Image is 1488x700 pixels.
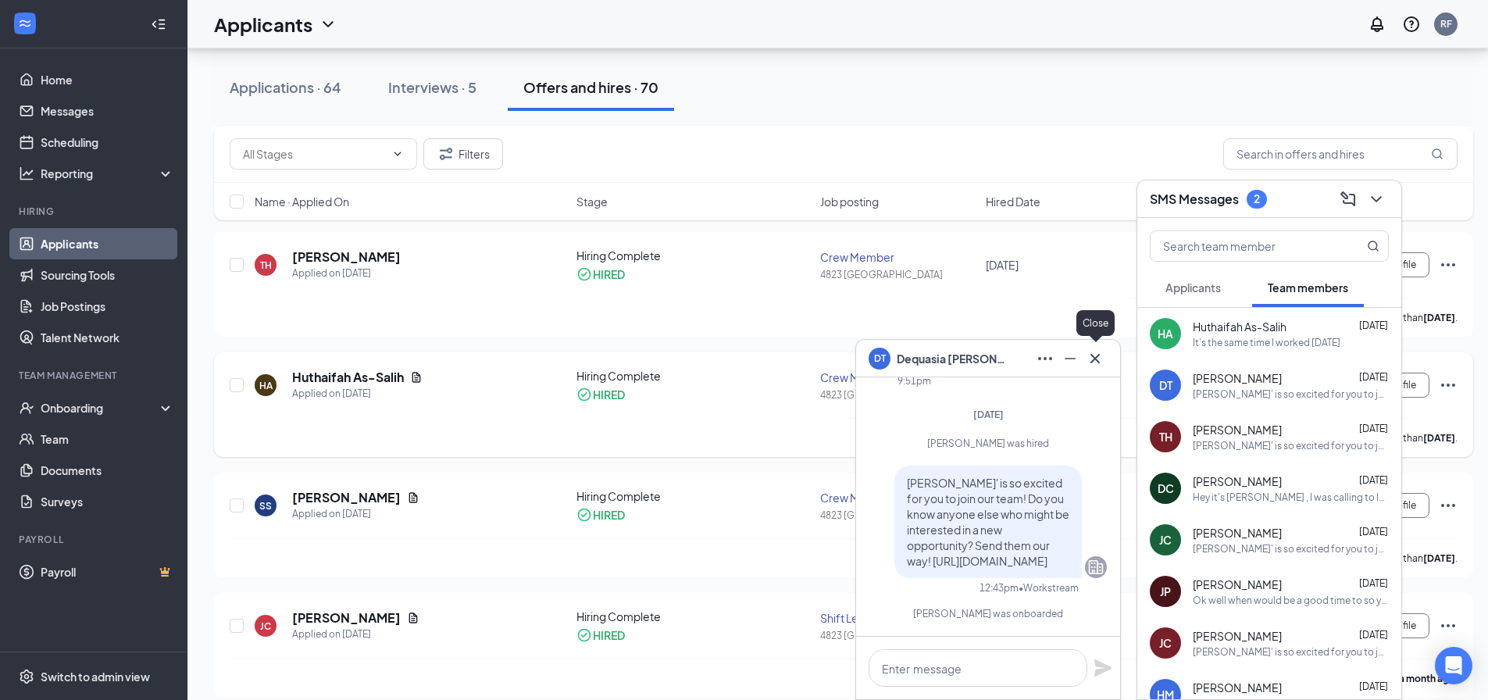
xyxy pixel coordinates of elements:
svg: MagnifyingGlass [1367,240,1379,252]
div: Applied on [DATE] [292,386,423,402]
span: [DATE] [1359,423,1388,434]
div: [PERSON_NAME]' is so excited for you to join our team! Do you know anyone else who might be inter... [1193,439,1389,452]
div: [PERSON_NAME] was onboarded [869,607,1107,620]
a: Applicants [41,228,174,259]
svg: QuestionInfo [1402,15,1421,34]
div: [PERSON_NAME] was hired [869,437,1107,450]
button: ComposeMessage [1336,187,1361,212]
svg: Ellipses [1439,255,1458,274]
span: [DATE] [1359,371,1388,383]
button: Ellipses [1033,346,1058,371]
div: Applied on [DATE] [292,506,419,522]
div: JC [1159,532,1172,548]
div: Hiring Complete [576,248,811,263]
a: Team [41,423,174,455]
span: • Workstream [1019,581,1079,595]
div: HIRED [593,266,625,282]
a: Messages [41,95,174,127]
span: Job posting [820,194,879,209]
input: Search in offers and hires [1223,138,1458,170]
input: Search team member [1151,231,1336,261]
svg: ComposeMessage [1339,190,1358,209]
div: JC [260,620,271,633]
div: JC [1159,635,1172,651]
span: [DATE] [1359,320,1388,331]
div: 9:51pm [897,374,931,387]
span: Applicants [1165,280,1221,295]
span: [DATE] [986,258,1019,272]
a: Surveys [41,486,174,517]
b: [DATE] [1423,312,1455,323]
svg: Ellipses [1036,349,1054,368]
div: 4823 [GEOGRAPHIC_DATA] [820,388,976,402]
h1: Applicants [214,11,312,37]
svg: ChevronDown [391,148,404,160]
button: Cross [1083,346,1108,371]
span: Name · Applied On [255,194,349,209]
div: 12:43pm [980,581,1019,595]
div: HA [259,379,273,392]
svg: Cross [1086,349,1104,368]
div: Hiring Complete [576,368,811,384]
h3: SMS Messages [1150,191,1239,208]
svg: Document [410,371,423,384]
div: TH [1159,429,1172,445]
svg: CheckmarkCircle [576,627,592,643]
svg: Notifications [1368,15,1386,34]
span: Stage [576,194,608,209]
svg: Company [1087,558,1105,577]
div: HA [1158,326,1173,341]
div: Hiring [19,205,171,218]
svg: Plane [1094,659,1112,677]
div: Interviews · 5 [388,77,476,97]
h5: Huthaifah As-Salih [292,369,404,386]
span: [DATE] [1359,526,1388,537]
button: Minimize [1058,346,1083,371]
svg: Minimize [1061,349,1079,368]
svg: Collapse [151,16,166,32]
span: [PERSON_NAME] [1193,628,1282,644]
svg: Ellipses [1439,376,1458,395]
svg: CheckmarkCircle [576,266,592,282]
span: [DATE] [973,409,1004,420]
span: [PERSON_NAME] [1193,473,1282,489]
b: [DATE] [1423,552,1455,564]
b: a month ago [1399,673,1455,684]
svg: WorkstreamLogo [17,16,33,31]
a: Scheduling [41,127,174,158]
div: [PERSON_NAME]' is so excited for you to join our team! Do you know anyone else who might be inter... [1193,542,1389,555]
svg: CheckmarkCircle [576,507,592,523]
span: [PERSON_NAME]' is so excited for you to join our team! Do you know anyone else who might be inter... [907,476,1069,568]
div: Ok well when would be a good time to so you might can help me out with the rest of the paperwork ... [1193,594,1389,607]
div: Crew Member [820,370,976,385]
a: PayrollCrown [41,556,174,587]
svg: Settings [19,669,34,684]
div: JP [1160,584,1171,599]
button: ChevronDown [1364,187,1389,212]
div: Crew Member [820,249,976,265]
span: Team members [1268,280,1348,295]
svg: Document [407,612,419,624]
div: Offers and hires · 70 [523,77,658,97]
svg: ChevronDown [1367,190,1386,209]
span: [PERSON_NAME] [1193,422,1282,437]
div: DC [1158,480,1174,496]
svg: ChevronDown [319,15,337,34]
div: HIRED [593,387,625,402]
div: Hey it's [PERSON_NAME] , I was calling to let you know I locked my keys in my car [1193,491,1389,504]
div: Hiring Complete [576,488,811,504]
div: 4823 [GEOGRAPHIC_DATA] [820,268,976,281]
div: Team Management [19,369,171,382]
a: Documents [41,455,174,486]
div: Hiring Complete [576,609,811,624]
div: Payroll [19,533,171,546]
div: HIRED [593,507,625,523]
a: Talent Network [41,322,174,353]
span: [DATE] [1359,629,1388,641]
div: Applied on [DATE] [292,627,419,642]
div: Shift Leader [820,610,976,626]
span: Hired Date [986,194,1040,209]
span: Huthaifah As-Salih [1193,319,1286,334]
span: [DATE] [1359,680,1388,692]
